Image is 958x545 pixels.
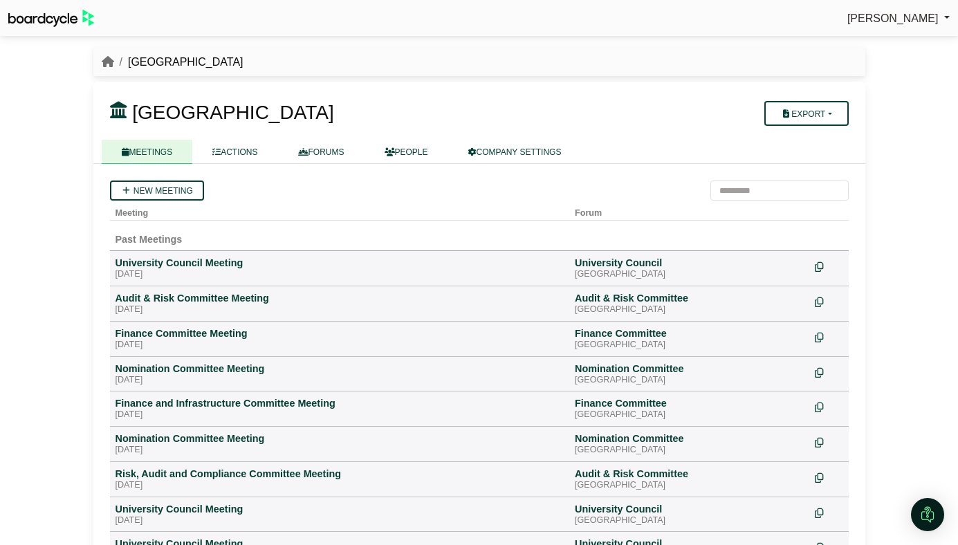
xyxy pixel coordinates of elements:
a: University Council [GEOGRAPHIC_DATA] [575,257,804,280]
div: Audit & Risk Committee [575,292,804,304]
a: Finance Committee Meeting [DATE] [116,327,564,351]
a: University Council Meeting [DATE] [116,503,564,526]
div: Audit & Risk Committee [575,468,804,480]
div: [DATE] [116,445,564,456]
div: [DATE] [116,304,564,315]
div: Nomination Committee Meeting [116,362,564,375]
img: BoardcycleBlackGreen-aaafeed430059cb809a45853b8cf6d952af9d84e6e89e1f1685b34bfd5cb7d64.svg [8,10,94,27]
div: Nomination Committee Meeting [116,432,564,445]
a: Nomination Committee [GEOGRAPHIC_DATA] [575,362,804,386]
div: University Council [575,257,804,269]
a: Finance Committee [GEOGRAPHIC_DATA] [575,397,804,421]
div: University Council Meeting [116,257,564,269]
th: Forum [569,201,809,221]
div: Open Intercom Messenger [911,498,944,531]
a: FORUMS [278,140,365,164]
div: [DATE] [116,340,564,351]
div: Audit & Risk Committee Meeting [116,292,564,304]
span: Past Meetings [116,234,183,245]
div: [DATE] [116,515,564,526]
div: [GEOGRAPHIC_DATA] [575,480,804,491]
div: [GEOGRAPHIC_DATA] [575,409,804,421]
div: Finance Committee Meeting [116,327,564,340]
div: [GEOGRAPHIC_DATA] [575,340,804,351]
a: New meeting [110,181,204,201]
div: [DATE] [116,375,564,386]
div: Finance Committee [575,327,804,340]
div: [DATE] [116,269,564,280]
div: Make a copy [815,503,843,521]
a: Audit & Risk Committee [GEOGRAPHIC_DATA] [575,292,804,315]
a: COMPANY SETTINGS [448,140,582,164]
div: Make a copy [815,468,843,486]
div: Make a copy [815,397,843,416]
div: [GEOGRAPHIC_DATA] [575,269,804,280]
div: University Council [575,503,804,515]
a: Audit & Risk Committee [GEOGRAPHIC_DATA] [575,468,804,491]
nav: breadcrumb [102,53,243,71]
div: Make a copy [815,327,843,346]
a: [PERSON_NAME] [847,10,950,28]
a: University Council Meeting [DATE] [116,257,564,280]
a: Audit & Risk Committee Meeting [DATE] [116,292,564,315]
div: Finance Committee [575,397,804,409]
div: Nomination Committee [575,362,804,375]
a: Finance and Infrastructure Committee Meeting [DATE] [116,397,564,421]
a: Nomination Committee Meeting [DATE] [116,362,564,386]
a: MEETINGS [102,140,193,164]
a: PEOPLE [365,140,448,164]
div: Make a copy [815,432,843,451]
div: Nomination Committee [575,432,804,445]
div: Make a copy [815,292,843,311]
span: [GEOGRAPHIC_DATA] [132,102,333,123]
div: [DATE] [116,409,564,421]
th: Meeting [110,201,570,221]
div: [GEOGRAPHIC_DATA] [575,375,804,386]
div: Make a copy [815,257,843,275]
div: [GEOGRAPHIC_DATA] [575,304,804,315]
div: Finance and Infrastructure Committee Meeting [116,397,564,409]
a: ACTIONS [192,140,277,164]
div: [GEOGRAPHIC_DATA] [575,515,804,526]
li: [GEOGRAPHIC_DATA] [114,53,243,71]
span: [PERSON_NAME] [847,12,939,24]
div: Make a copy [815,362,843,381]
div: [GEOGRAPHIC_DATA] [575,445,804,456]
a: Nomination Committee Meeting [DATE] [116,432,564,456]
a: University Council [GEOGRAPHIC_DATA] [575,503,804,526]
a: Risk, Audit and Compliance Committee Meeting [DATE] [116,468,564,491]
div: [DATE] [116,480,564,491]
div: Risk, Audit and Compliance Committee Meeting [116,468,564,480]
a: Nomination Committee [GEOGRAPHIC_DATA] [575,432,804,456]
button: Export [764,101,848,126]
div: University Council Meeting [116,503,564,515]
a: Finance Committee [GEOGRAPHIC_DATA] [575,327,804,351]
